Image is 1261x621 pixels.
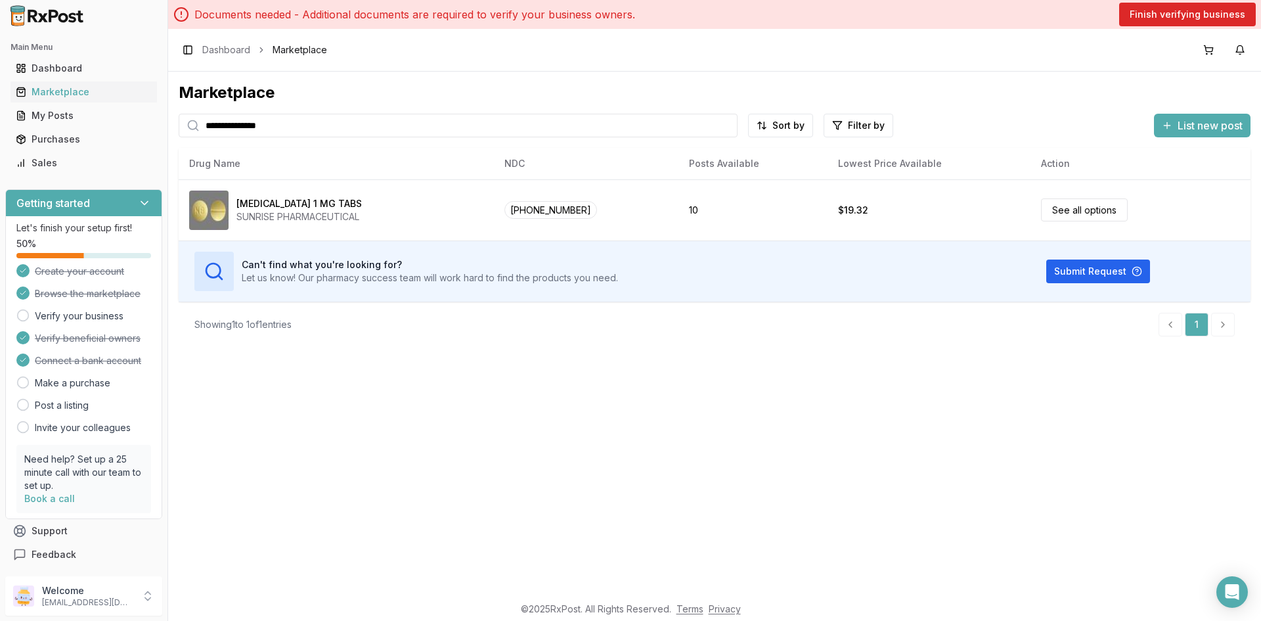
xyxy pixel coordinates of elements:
[16,109,152,122] div: My Posts
[236,210,362,223] div: SUNRISE PHARMACEUTICAL
[11,57,157,80] a: Dashboard
[5,81,162,103] button: Marketplace
[13,586,34,607] img: User avatar
[236,197,362,210] div: [MEDICAL_DATA] 1 MG TABS
[194,318,292,331] div: Showing 1 to 1 of 1 entries
[838,204,868,217] div: $19.32
[1154,114,1250,137] button: List new post
[35,354,141,367] span: Connect a bank account
[42,597,133,608] p: [EMAIL_ADDRESS][DOMAIN_NAME]
[1159,313,1235,336] nav: pagination
[5,129,162,150] button: Purchases
[16,156,152,170] div: Sales
[11,127,157,151] a: Purchases
[5,543,162,566] button: Feedback
[202,43,250,57] a: Dashboard
[1119,3,1256,26] button: Finish verifying business
[16,237,36,250] span: 50 %
[1030,148,1250,179] th: Action
[676,603,703,614] a: Terms
[1046,260,1150,283] button: Submit Request
[848,119,885,132] span: Filter by
[179,148,494,179] th: Drug Name
[16,62,152,75] div: Dashboard
[772,119,805,132] span: Sort by
[1185,313,1208,336] a: 1
[504,201,597,219] span: [PHONE_NUMBER]
[828,148,1030,179] th: Lowest Price Available
[5,152,162,173] button: Sales
[678,179,827,241] td: 10
[5,5,89,26] img: RxPost Logo
[1178,118,1243,133] span: List new post
[24,453,143,492] p: Need help? Set up a 25 minute call with our team to set up.
[709,603,741,614] a: Privacy
[1154,120,1250,133] a: List new post
[35,377,110,390] a: Make a purchase
[179,82,1250,103] div: Marketplace
[11,151,157,175] a: Sales
[202,43,327,57] nav: breadcrumb
[5,105,162,126] button: My Posts
[11,80,157,104] a: Marketplace
[242,258,618,271] h3: Can't find what you're looking for?
[35,265,124,278] span: Create your account
[494,148,678,179] th: NDC
[35,399,89,412] a: Post a listing
[1216,576,1248,608] div: Open Intercom Messenger
[24,493,75,504] a: Book a call
[824,114,893,137] button: Filter by
[5,519,162,543] button: Support
[35,421,131,434] a: Invite your colleagues
[5,58,162,79] button: Dashboard
[35,287,141,300] span: Browse the marketplace
[194,7,635,22] p: Documents needed - Additional documents are required to verify your business owners.
[678,148,827,179] th: Posts Available
[42,584,133,597] p: Welcome
[11,42,157,53] h2: Main Menu
[35,332,141,345] span: Verify beneficial owners
[32,548,76,561] span: Feedback
[242,271,618,285] p: Let us know! Our pharmacy success team will work hard to find the products you need.
[16,85,152,99] div: Marketplace
[748,114,813,137] button: Sort by
[189,191,229,230] img: Folic Acid 1 MG TABS
[16,221,151,235] p: Let's finish your setup first!
[35,310,123,323] a: Verify your business
[16,195,90,211] h3: Getting started
[273,43,327,57] span: Marketplace
[16,133,152,146] div: Purchases
[1041,198,1128,221] a: See all options
[11,104,157,127] a: My Posts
